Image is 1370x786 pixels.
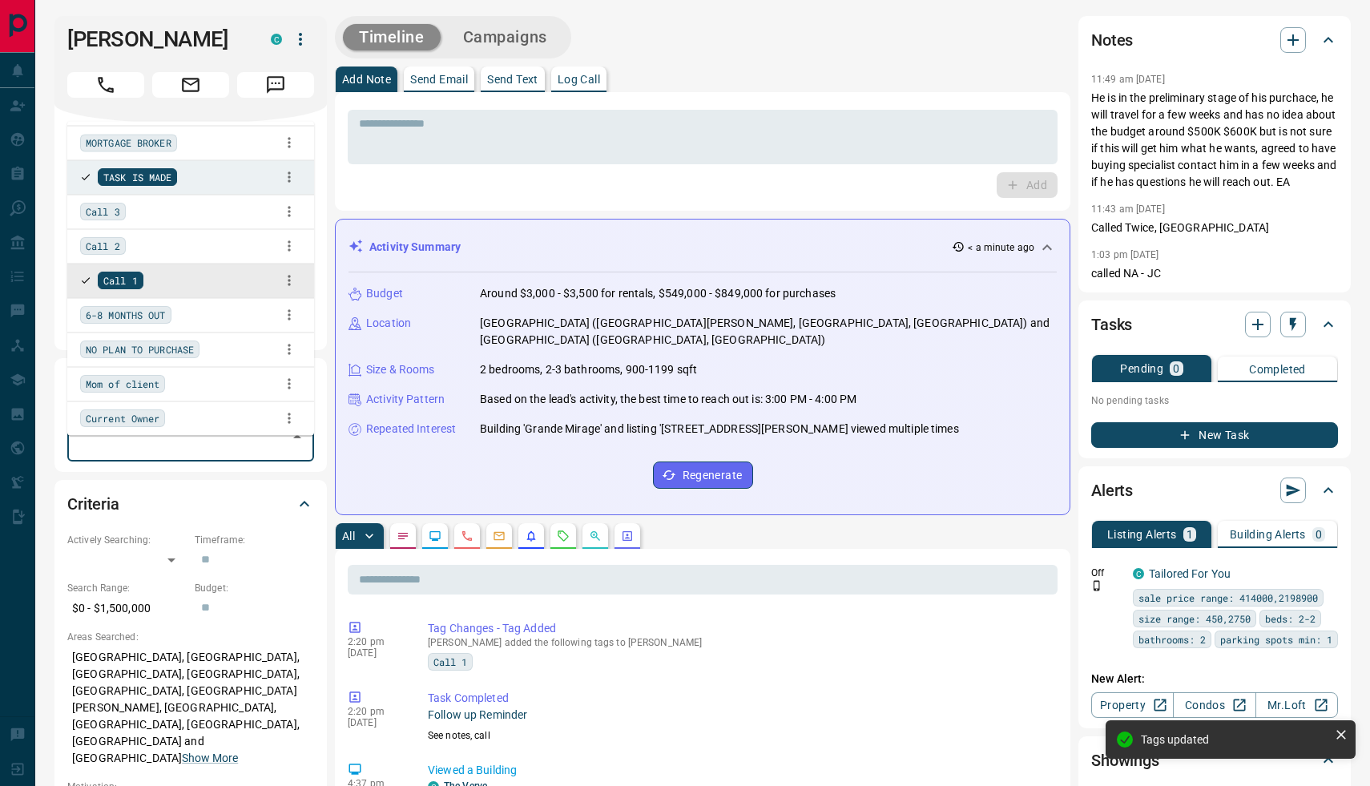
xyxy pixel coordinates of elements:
[1091,220,1338,236] p: Called Twice, [GEOGRAPHIC_DATA]
[67,491,119,517] h2: Criteria
[1091,422,1338,448] button: New Task
[86,204,120,220] span: Call 3
[1316,529,1322,540] p: 0
[67,581,187,595] p: Search Range:
[1107,529,1177,540] p: Listing Alerts
[67,595,187,622] p: $0 - $1,500,000
[103,272,138,288] span: Call 1
[428,690,1051,707] p: Task Completed
[1173,363,1179,374] p: 0
[525,530,538,542] svg: Listing Alerts
[1091,389,1338,413] p: No pending tasks
[86,410,159,426] span: Current Owner
[366,421,456,437] p: Repeated Interest
[237,72,314,98] span: Message
[1091,471,1338,510] div: Alerts
[447,24,563,50] button: Campaigns
[1120,363,1163,374] p: Pending
[1265,611,1316,627] span: beds: 2-2
[1091,478,1133,503] h2: Alerts
[487,74,538,85] p: Send Text
[480,421,959,437] p: Building 'Grande Mirage' and listing '[STREET_ADDRESS][PERSON_NAME] viewed multiple times
[348,636,404,647] p: 2:20 pm
[86,135,171,151] span: MORTGAGE BROKER
[271,34,282,45] div: condos.ca
[410,74,468,85] p: Send Email
[1091,265,1338,282] p: called NA - JC
[103,169,171,185] span: TASK IS MADE
[428,707,1051,724] p: Follow up Reminder
[1091,566,1123,580] p: Off
[1138,631,1206,647] span: bathrooms: 2
[493,530,506,542] svg: Emails
[366,361,435,378] p: Size & Rooms
[1091,305,1338,344] div: Tasks
[86,238,120,254] span: Call 2
[1091,204,1165,215] p: 11:43 am [DATE]
[67,630,314,644] p: Areas Searched:
[589,530,602,542] svg: Opportunities
[1091,74,1165,85] p: 11:49 am [DATE]
[1141,733,1328,746] div: Tags updated
[1138,590,1318,606] span: sale price range: 414000,2198900
[1091,580,1102,591] svg: Push Notification Only
[1220,631,1332,647] span: parking spots min: 1
[67,26,247,52] h1: [PERSON_NAME]
[480,391,856,408] p: Based on the lead's activity, the best time to reach out is: 3:00 PM - 4:00 PM
[1091,692,1174,718] a: Property
[480,315,1057,349] p: [GEOGRAPHIC_DATA] ([GEOGRAPHIC_DATA][PERSON_NAME], [GEOGRAPHIC_DATA], [GEOGRAPHIC_DATA]) and [GEO...
[621,530,634,542] svg: Agent Actions
[1091,312,1132,337] h2: Tasks
[1091,748,1159,773] h2: Showings
[1091,90,1338,191] p: He is in the preliminary stage of his purchace, he will travel for a few weeks and has no idea ab...
[195,533,314,547] p: Timeframe:
[343,24,441,50] button: Timeline
[558,74,600,85] p: Log Call
[557,530,570,542] svg: Requests
[1091,671,1338,687] p: New Alert:
[1249,364,1306,375] p: Completed
[1091,249,1159,260] p: 1:03 pm [DATE]
[461,530,473,542] svg: Calls
[1173,692,1255,718] a: Condos
[1133,568,1144,579] div: condos.ca
[1187,529,1193,540] p: 1
[1230,529,1306,540] p: Building Alerts
[67,72,144,98] span: Call
[968,240,1034,255] p: < a minute ago
[366,285,403,302] p: Budget
[348,717,404,728] p: [DATE]
[342,74,391,85] p: Add Note
[182,750,238,767] button: Show More
[348,647,404,659] p: [DATE]
[653,462,753,489] button: Regenerate
[86,341,194,357] span: NO PLAN TO PURCHASE
[1091,27,1133,53] h2: Notes
[1091,741,1338,780] div: Showings
[1149,567,1231,580] a: Tailored For You
[480,361,697,378] p: 2 bedrooms, 2-3 bathrooms, 900-1199 sqft
[195,581,314,595] p: Budget:
[349,232,1057,262] div: Activity Summary< a minute ago
[369,239,461,256] p: Activity Summary
[86,307,166,323] span: 6-8 MONTHS OUT
[397,530,409,542] svg: Notes
[286,425,308,448] button: Close
[152,72,229,98] span: Email
[366,315,411,332] p: Location
[480,285,836,302] p: Around $3,000 - $3,500 for rentals, $549,000 - $849,000 for purchases
[428,637,1051,648] p: [PERSON_NAME] added the following tags to [PERSON_NAME]
[1138,611,1251,627] span: size range: 450,2750
[348,706,404,717] p: 2:20 pm
[1255,692,1338,718] a: Mr.Loft
[428,762,1051,779] p: Viewed a Building
[67,644,314,772] p: [GEOGRAPHIC_DATA], [GEOGRAPHIC_DATA], [GEOGRAPHIC_DATA], [GEOGRAPHIC_DATA], [GEOGRAPHIC_DATA], [G...
[67,485,314,523] div: Criteria
[86,376,159,392] span: Mom of client
[342,530,355,542] p: All
[429,530,441,542] svg: Lead Browsing Activity
[428,620,1051,637] p: Tag Changes - Tag Added
[433,654,467,670] span: Call 1
[366,391,445,408] p: Activity Pattern
[67,533,187,547] p: Actively Searching:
